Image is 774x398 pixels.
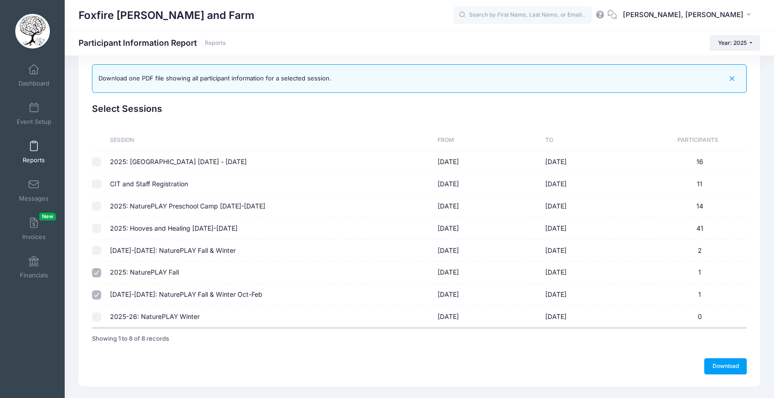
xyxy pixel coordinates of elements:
[106,306,433,328] td: 2025-26: NaturePLAY Winter
[17,118,51,126] span: Event Setup
[106,129,433,151] th: Session
[433,173,541,196] td: [DATE]
[12,174,56,207] a: Messages
[648,218,746,240] td: 41
[648,240,746,262] td: 2
[98,74,331,83] div: Download one PDF file showing all participant information for a selected session.
[541,173,648,196] td: [DATE]
[541,151,648,173] td: [DATE]
[433,196,541,218] td: [DATE]
[433,284,541,306] td: [DATE]
[106,284,433,306] td: [DATE]-[DATE]: NaturePLAY Fall & Winter Oct-Feb
[23,156,45,164] span: Reports
[541,240,648,262] td: [DATE]
[19,195,49,202] span: Messages
[22,233,46,241] span: Invoices
[433,306,541,328] td: [DATE]
[710,35,760,51] button: Year: 2025
[648,129,746,151] th: Participants
[648,306,746,328] td: 0
[106,196,433,218] td: 2025: NaturePLAY Preschool Camp [DATE]-[DATE]
[704,358,747,374] a: Download
[433,218,541,240] td: [DATE]
[433,262,541,284] td: [DATE]
[648,173,746,196] td: 11
[433,240,541,262] td: [DATE]
[718,39,747,46] span: Year: 2025
[648,262,746,284] td: 1
[541,284,648,306] td: [DATE]
[648,284,746,306] td: 1
[106,151,433,173] td: 2025: [GEOGRAPHIC_DATA] [DATE] - [DATE]
[106,262,433,284] td: 2025: NaturePLAY Fall
[433,151,541,173] td: [DATE]
[12,251,56,283] a: Financials
[541,218,648,240] td: [DATE]
[453,6,592,24] input: Search by First Name, Last Name, or Email...
[617,5,760,26] button: [PERSON_NAME], [PERSON_NAME]
[106,173,433,196] td: CIT and Staff Registration
[12,136,56,168] a: Reports
[79,38,226,48] h1: Participant Information Report
[106,218,433,240] td: 2025: Hooves and Healing [DATE]-[DATE]
[541,196,648,218] td: [DATE]
[12,98,56,130] a: Event Setup
[18,80,49,87] span: Dashboard
[623,10,744,20] span: [PERSON_NAME], [PERSON_NAME]
[12,59,56,92] a: Dashboard
[92,328,169,349] div: Showing 1 to 8 of 8 records
[541,306,648,328] td: [DATE]
[15,14,50,49] img: Foxfire Woods and Farm
[106,240,433,262] td: [DATE]-[DATE]: NaturePLAY Fall & Winter
[541,129,648,151] th: To
[20,271,48,279] span: Financials
[39,213,56,220] span: New
[433,129,541,151] th: From
[12,213,56,245] a: InvoicesNew
[648,151,746,173] td: 16
[541,262,648,284] td: [DATE]
[79,5,254,26] h1: Foxfire [PERSON_NAME] and Farm
[205,40,226,47] a: Reports
[648,196,746,218] td: 14
[92,104,747,114] h2: Select Sessions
